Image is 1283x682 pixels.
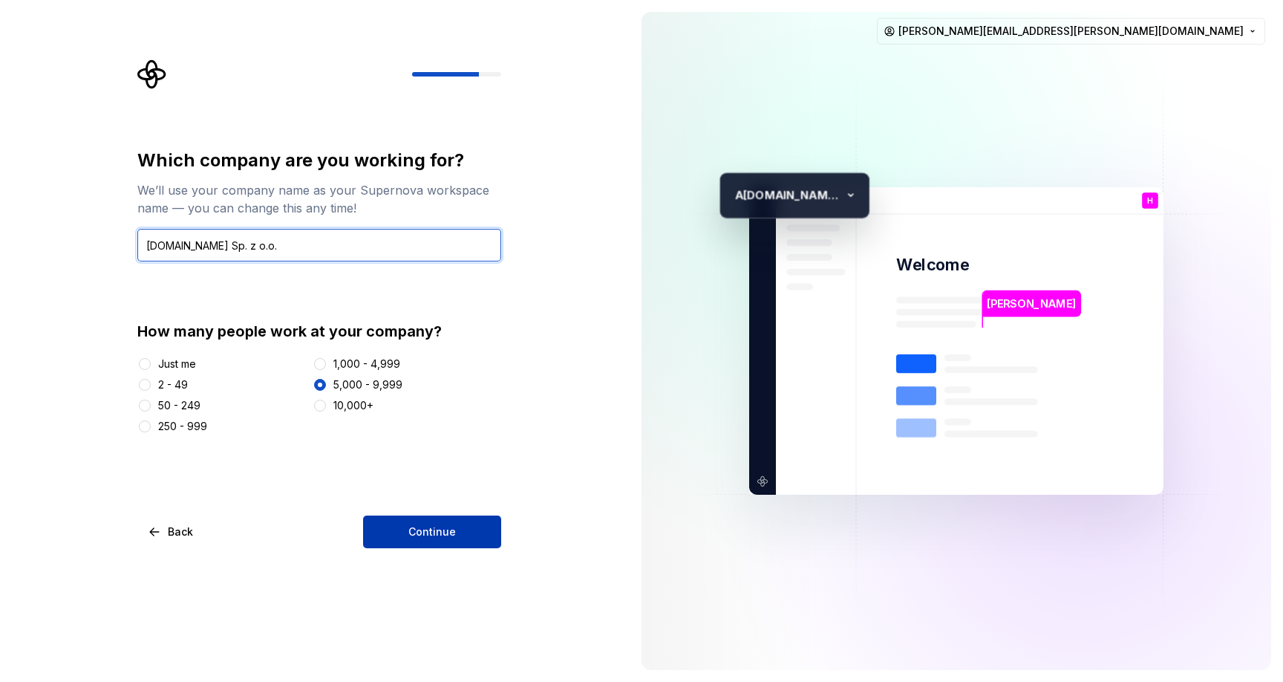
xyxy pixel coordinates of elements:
[408,525,456,539] span: Continue
[168,525,193,539] span: Back
[137,321,501,342] div: How many people work at your company?
[137,229,501,262] input: Company name
[158,377,188,392] div: 2 - 49
[987,296,1076,312] p: [PERSON_NAME]
[896,254,969,276] p: Welcome
[1147,197,1153,205] p: H
[363,516,501,548] button: Continue
[158,419,207,434] div: 250 - 999
[137,181,501,217] div: We’ll use your company name as your Supernova workspace name — you can change this any time!
[727,186,742,204] p: A
[158,398,200,413] div: 50 - 249
[137,149,501,172] div: Which company are you working for?
[898,24,1244,39] span: [PERSON_NAME][EMAIL_ADDRESS][PERSON_NAME][DOMAIN_NAME]
[137,59,167,89] svg: Supernova Logo
[333,398,373,413] div: 10,000+
[158,357,196,371] div: Just me
[137,516,206,548] button: Back
[333,357,400,371] div: 1,000 - 4,999
[743,186,840,204] p: [DOMAIN_NAME] Sp. z o.o.
[877,18,1265,45] button: [PERSON_NAME][EMAIL_ADDRESS][PERSON_NAME][DOMAIN_NAME]
[333,377,402,392] div: 5,000 - 9,999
